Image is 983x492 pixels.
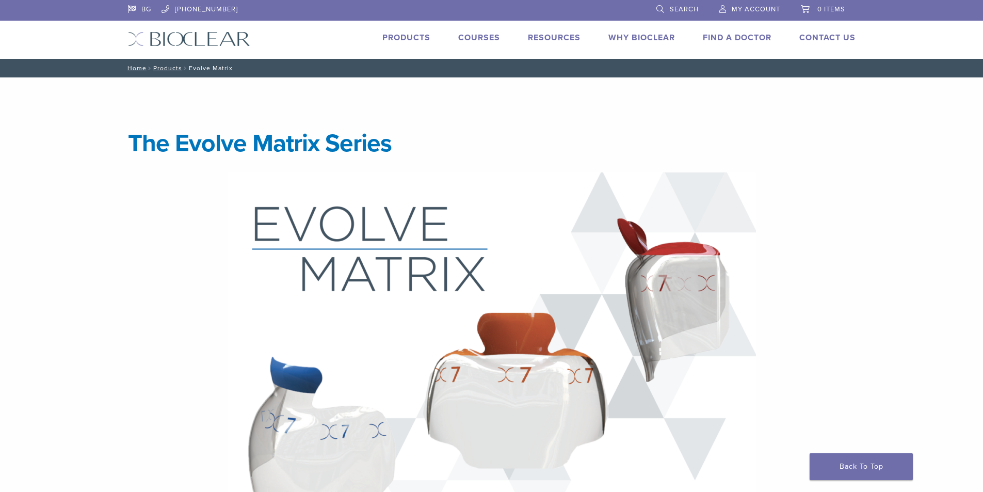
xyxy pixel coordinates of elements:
a: Resources [528,33,581,43]
a: Find A Doctor [703,33,771,43]
a: Home [124,65,147,72]
a: Contact Us [799,33,856,43]
h1: The Evolve Matrix Series [128,131,856,156]
span: / [147,66,153,71]
span: / [182,66,189,71]
span: 0 items [817,5,845,13]
a: Courses [458,33,500,43]
a: Products [153,65,182,72]
span: My Account [732,5,780,13]
a: Products [382,33,430,43]
a: Why Bioclear [608,33,675,43]
a: Back To Top [810,453,913,480]
nav: Evolve Matrix [120,59,863,77]
img: Bioclear [128,31,250,46]
span: Search [670,5,699,13]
